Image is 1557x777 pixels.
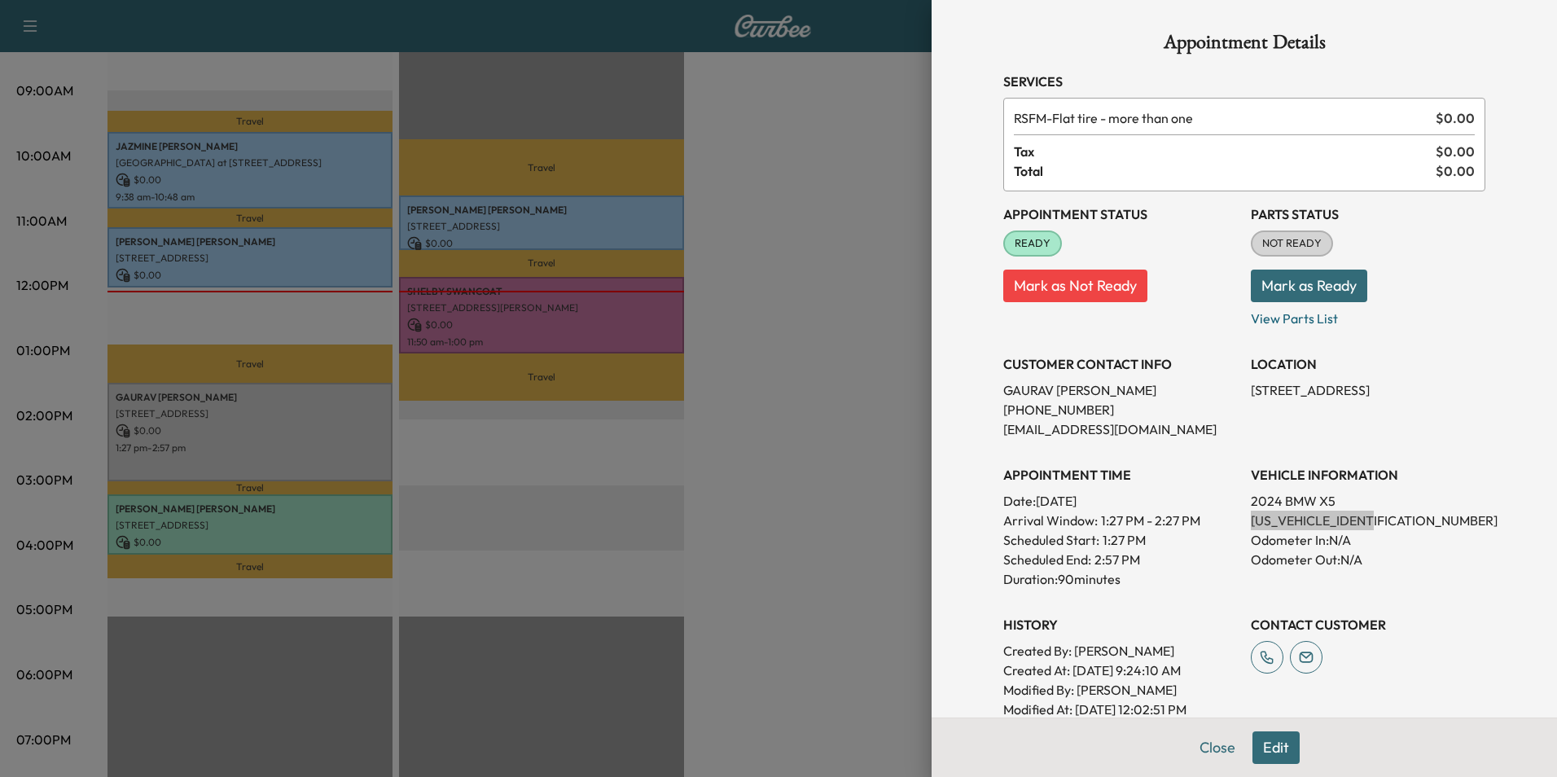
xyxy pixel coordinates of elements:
[1003,204,1238,224] h3: Appointment Status
[1251,354,1485,374] h3: LOCATION
[1003,33,1485,59] h1: Appointment Details
[1251,270,1367,302] button: Mark as Ready
[1003,380,1238,400] p: GAURAV [PERSON_NAME]
[1251,465,1485,485] h3: VEHICLE INFORMATION
[1003,72,1485,91] h3: Services
[1014,108,1429,128] span: Flat tire - more than one
[1003,465,1238,485] h3: APPOINTMENT TIME
[1251,511,1485,530] p: [US_VEHICLE_IDENTIFICATION_NUMBER]
[1003,641,1238,661] p: Created By : [PERSON_NAME]
[1251,550,1485,569] p: Odometer Out: N/A
[1251,302,1485,328] p: View Parts List
[1014,161,1436,181] span: Total
[1252,235,1331,252] span: NOT READY
[1189,731,1246,764] button: Close
[1094,550,1140,569] p: 2:57 PM
[1251,615,1485,634] h3: CONTACT CUSTOMER
[1003,680,1238,700] p: Modified By : [PERSON_NAME]
[1251,380,1485,400] p: [STREET_ADDRESS]
[1003,270,1147,302] button: Mark as Not Ready
[1014,142,1436,161] span: Tax
[1003,615,1238,634] h3: History
[1103,530,1146,550] p: 1:27 PM
[1003,511,1238,530] p: Arrival Window:
[1436,161,1475,181] span: $ 0.00
[1003,700,1238,719] p: Modified At : [DATE] 12:02:51 PM
[1003,400,1238,419] p: [PHONE_NUMBER]
[1005,235,1060,252] span: READY
[1003,661,1238,680] p: Created At : [DATE] 9:24:10 AM
[1436,142,1475,161] span: $ 0.00
[1252,731,1300,764] button: Edit
[1003,569,1238,589] p: Duration: 90 minutes
[1003,550,1091,569] p: Scheduled End:
[1003,530,1099,550] p: Scheduled Start:
[1003,354,1238,374] h3: CUSTOMER CONTACT INFO
[1251,491,1485,511] p: 2024 BMW X5
[1251,204,1485,224] h3: Parts Status
[1101,511,1200,530] span: 1:27 PM - 2:27 PM
[1436,108,1475,128] span: $ 0.00
[1003,419,1238,439] p: [EMAIL_ADDRESS][DOMAIN_NAME]
[1251,530,1485,550] p: Odometer In: N/A
[1003,491,1238,511] p: Date: [DATE]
